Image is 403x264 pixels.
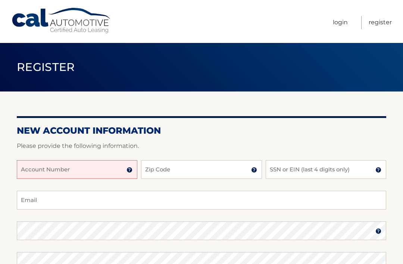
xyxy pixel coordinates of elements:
a: Register [369,16,392,29]
a: Login [333,16,348,29]
input: Email [17,191,386,209]
h2: New Account Information [17,125,386,136]
a: Cal Automotive [11,7,112,34]
img: tooltip.svg [375,228,381,234]
input: Zip Code [141,160,262,179]
img: tooltip.svg [126,167,132,173]
span: Register [17,60,75,74]
img: tooltip.svg [251,167,257,173]
p: Please provide the following information. [17,141,386,151]
input: Account Number [17,160,137,179]
img: tooltip.svg [375,167,381,173]
input: SSN or EIN (last 4 digits only) [266,160,386,179]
